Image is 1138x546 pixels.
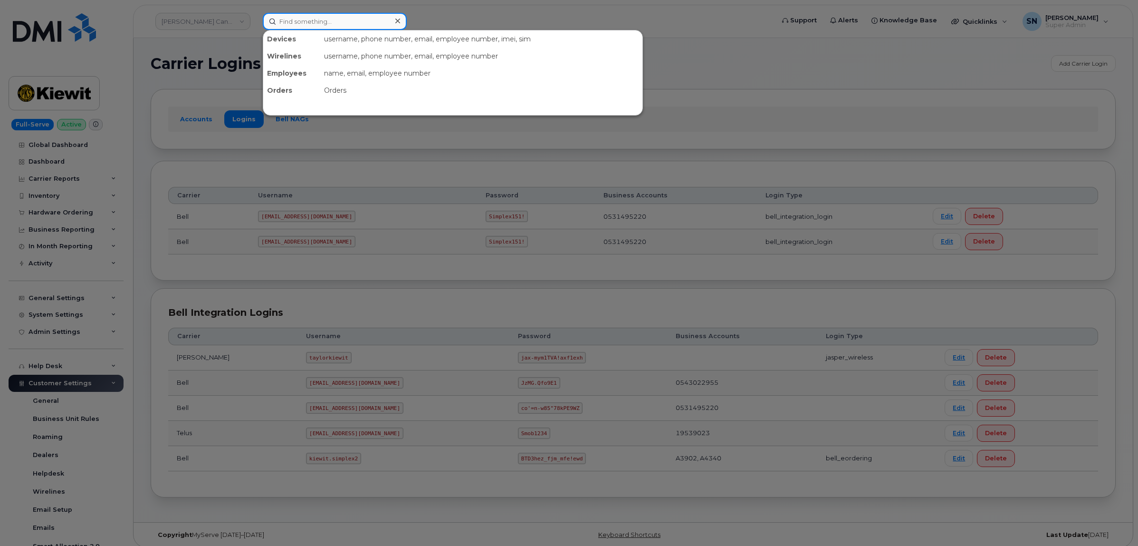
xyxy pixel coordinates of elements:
[320,82,642,99] div: Orders
[263,82,320,99] div: Orders
[320,30,642,48] div: username, phone number, email, employee number, imei, sim
[320,65,642,82] div: name, email, employee number
[320,48,642,65] div: username, phone number, email, employee number
[1097,505,1131,539] iframe: Messenger Launcher
[263,65,320,82] div: Employees
[263,30,320,48] div: Devices
[263,48,320,65] div: Wirelines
